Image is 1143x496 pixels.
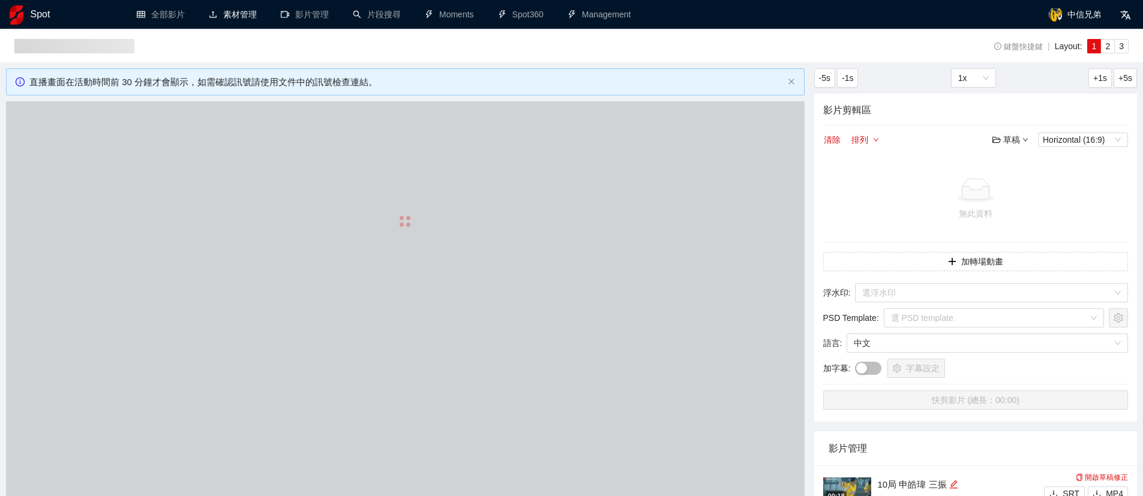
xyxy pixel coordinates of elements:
span: Horizontal (16:9) [1043,133,1123,146]
span: PSD Template : [823,311,879,324]
div: 編輯 [949,477,958,492]
a: upload素材管理 [209,10,257,19]
button: plus加轉場動畫 [823,252,1128,271]
span: copy [1076,474,1083,481]
span: 浮水印 : [823,286,851,299]
div: 影片管理 [829,431,1123,465]
button: 排列down [851,133,880,147]
span: 語言 : [823,336,842,350]
button: close [788,78,795,86]
span: info-circle [16,77,25,86]
a: thunderboltManagement [568,10,631,19]
a: search片段搜尋 [353,10,401,19]
span: +1s [1093,71,1107,85]
span: 3 [1119,41,1124,51]
div: 10局 申皓瑋 三振 [878,477,1042,492]
span: -5s [819,71,830,85]
a: thunderboltMoments [425,10,474,19]
span: down [1022,137,1028,143]
span: 鍵盤快捷鍵 [994,43,1043,51]
button: +1s [1088,68,1112,88]
span: -1s [842,71,853,85]
span: 中文 [854,334,1121,352]
div: 草稿 [992,133,1028,146]
a: 開啟草稿修正 [1076,473,1128,482]
img: logo [10,5,23,25]
span: 2 [1105,41,1110,51]
span: | [1048,41,1050,51]
span: folder-open [992,136,1001,144]
a: video-camera影片管理 [281,10,329,19]
span: 加字幕 : [823,362,851,375]
span: edit [949,480,958,489]
span: Layout: [1055,41,1082,51]
button: setting [1109,308,1128,327]
span: down [873,137,879,144]
div: 無此資料 [828,207,1123,220]
span: 1 [1092,41,1097,51]
span: info-circle [994,43,1002,50]
h4: 影片剪輯區 [823,103,1128,118]
span: +5s [1118,71,1132,85]
img: avatar [1048,7,1063,22]
span: plus [948,257,956,267]
button: -1s [837,68,858,88]
div: 直播畫面在活動時間前 30 分鐘才會顯示，如需確認訊號請使用文件中的訊號檢查連結。 [29,75,783,89]
button: -5s [814,68,835,88]
button: setting字幕設定 [887,359,945,378]
span: 1x [958,69,989,87]
span: close [788,78,795,85]
button: 快剪影片 (總長：00:00) [823,390,1128,410]
button: 清除 [823,133,841,147]
a: table全部影片 [137,10,185,19]
button: +5s [1114,68,1137,88]
a: thunderboltSpot360 [498,10,544,19]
